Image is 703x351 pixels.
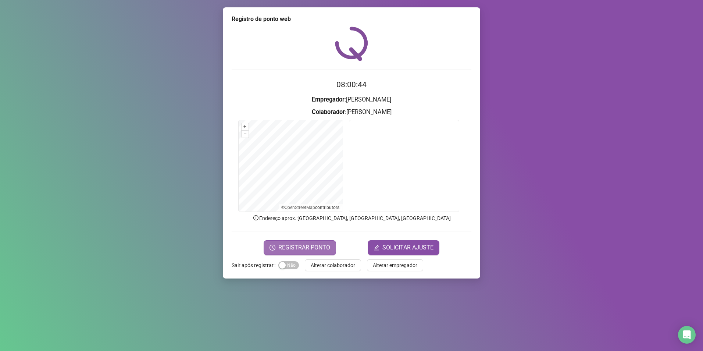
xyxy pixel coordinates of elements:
[312,96,345,103] strong: Empregador
[336,80,367,89] time: 08:00:44
[374,245,379,251] span: edit
[242,131,249,138] button: –
[253,214,259,221] span: info-circle
[278,243,330,252] span: REGISTRAR PONTO
[232,214,471,222] p: Endereço aprox. : [GEOGRAPHIC_DATA], [GEOGRAPHIC_DATA], [GEOGRAPHIC_DATA]
[382,243,433,252] span: SOLICITAR AJUSTE
[367,259,423,271] button: Alterar empregador
[312,109,345,116] strong: Colaborador
[285,205,315,210] a: OpenStreetMap
[232,259,278,271] label: Sair após registrar
[311,261,355,269] span: Alterar colaborador
[232,107,471,117] h3: : [PERSON_NAME]
[242,123,249,130] button: +
[373,261,417,269] span: Alterar empregador
[232,95,471,104] h3: : [PERSON_NAME]
[678,326,696,344] div: Open Intercom Messenger
[368,240,439,255] button: editSOLICITAR AJUSTE
[335,26,368,61] img: QRPoint
[270,245,275,251] span: clock-circle
[264,240,336,255] button: REGISTRAR PONTO
[281,205,340,210] li: © contributors.
[232,15,471,24] div: Registro de ponto web
[305,259,361,271] button: Alterar colaborador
